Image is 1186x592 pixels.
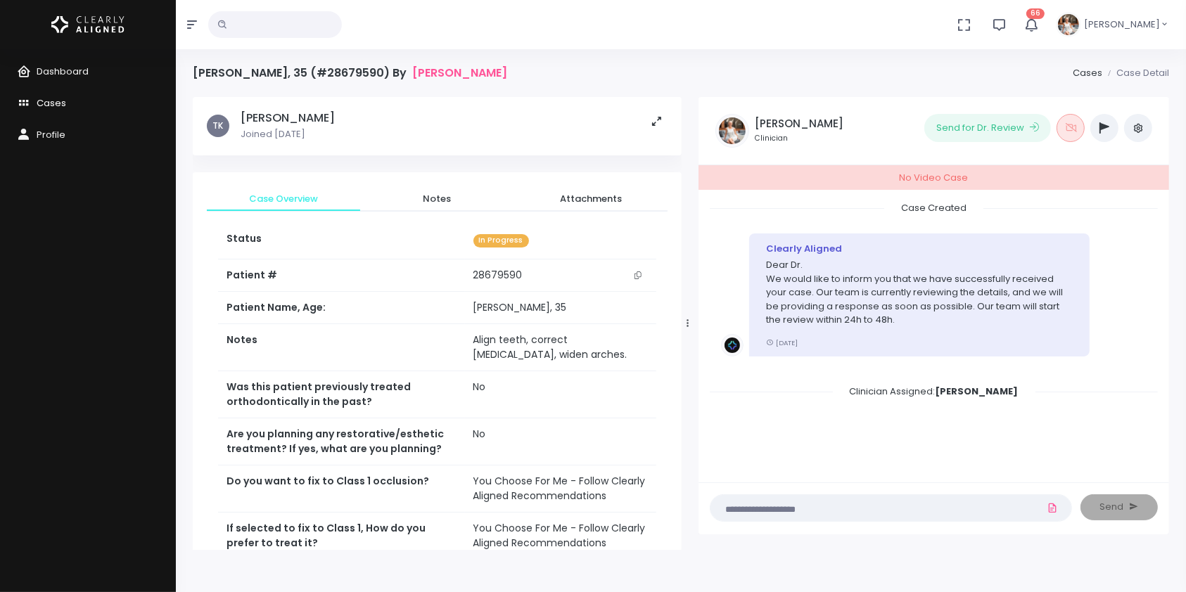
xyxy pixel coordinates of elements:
li: Case Detail [1102,66,1169,80]
span: 66 [1026,8,1045,19]
span: [PERSON_NAME] [1084,18,1160,32]
th: Patient Name, Age: [218,292,465,324]
span: In Progress [473,234,529,247]
h5: [PERSON_NAME] [755,117,843,130]
small: [DATE] [766,338,798,347]
th: Patient # [218,259,465,292]
img: Logo Horizontal [51,10,125,39]
span: TK [207,115,229,137]
th: Do you want to fix to Class 1 occlusion? [218,465,465,513]
th: Was this patient previously treated orthodontically in the past? [218,371,465,418]
span: Notes [371,192,502,206]
button: Send for Dr. Review [924,114,1051,142]
span: Case Created [884,197,983,219]
div: No Video Case [699,165,1169,191]
a: Cases [1073,66,1102,79]
p: Dear Dr. We would like to inform you that we have successfully received your case. Our team is cu... [766,258,1073,327]
td: No [465,371,656,418]
div: scrollable content [193,97,682,550]
th: If selected to fix to Class 1, How do you prefer to treat it? [218,513,465,560]
td: Align teeth, correct [MEDICAL_DATA], widen arches. [465,324,656,371]
a: Add Files [1044,495,1061,520]
td: [PERSON_NAME], 35 [465,292,656,324]
div: scrollable content [710,201,1158,468]
th: Notes [218,324,465,371]
th: Status [218,223,465,259]
small: Clinician [755,133,843,144]
span: Cases [37,96,66,110]
span: Attachments [525,192,656,206]
h4: [PERSON_NAME], 35 (#28679590) By [193,66,507,79]
td: No [465,418,656,465]
a: [PERSON_NAME] [412,66,507,79]
b: [PERSON_NAME] [936,385,1019,398]
div: Clearly Aligned [766,242,1073,256]
td: You Choose For Me - Follow Clearly Aligned Recommendations [465,513,656,560]
p: Joined [DATE] [241,127,335,141]
span: Clinician Assigned: [833,380,1035,402]
img: Header Avatar [1056,12,1081,37]
td: You Choose For Me - Follow Clearly Aligned Recommendations [465,465,656,513]
td: 28679590 [465,259,656,292]
span: Case Overview [218,192,349,206]
span: Dashboard [37,65,89,78]
span: Profile [37,128,65,141]
th: Are you planning any restorative/esthetic treatment? If yes, what are you planning? [218,418,465,465]
h5: [PERSON_NAME] [241,111,335,125]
